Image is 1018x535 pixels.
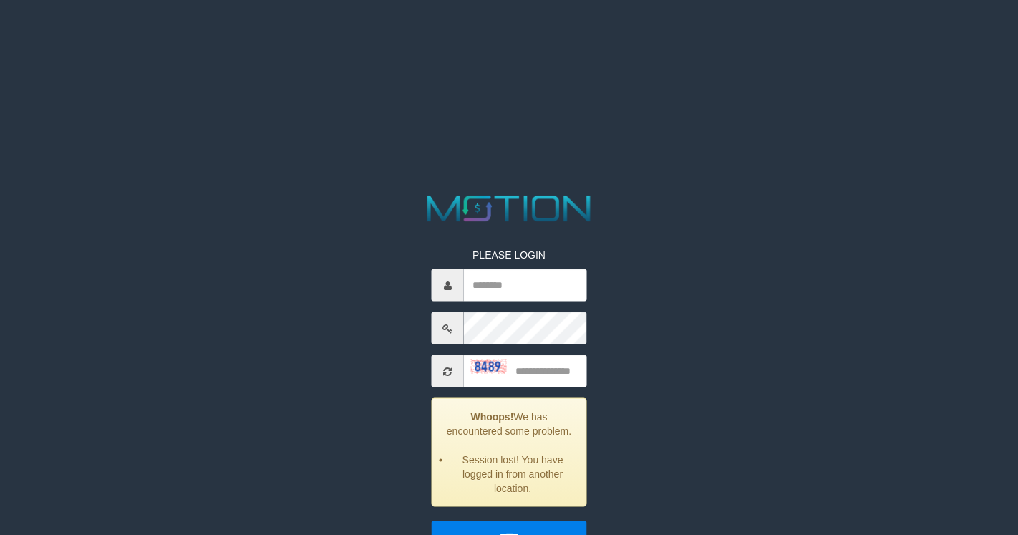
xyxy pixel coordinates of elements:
img: MOTION_logo.png [420,191,598,226]
li: Session lost! You have logged in from another location. [450,453,576,496]
div: We has encountered some problem. [432,398,587,507]
strong: Whoops! [470,411,513,423]
p: PLEASE LOGIN [432,248,587,262]
img: captcha [471,360,507,374]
